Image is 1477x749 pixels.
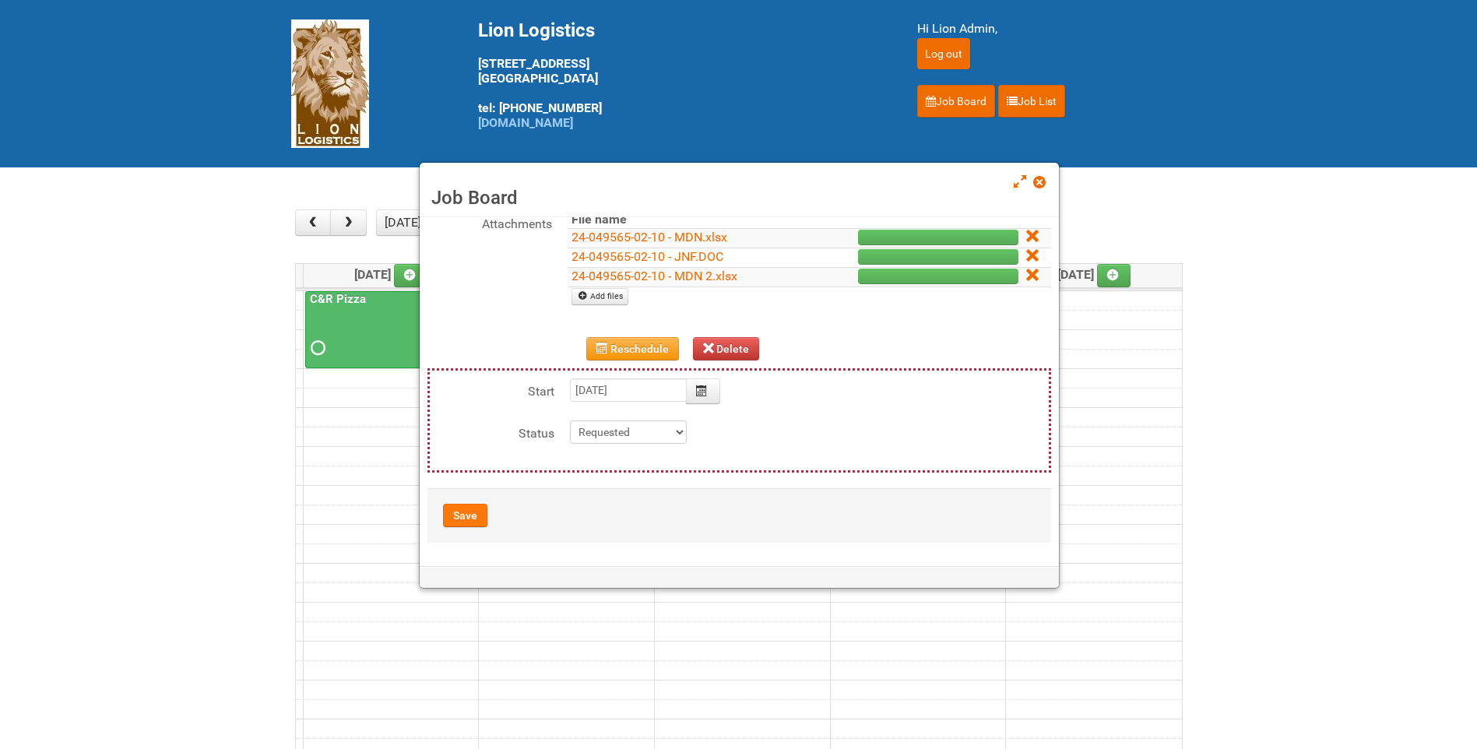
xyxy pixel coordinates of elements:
[311,343,322,353] span: Requested
[1097,264,1131,287] a: Add an event
[478,19,595,41] span: Lion Logistics
[307,292,369,306] a: C&R Pizza
[571,249,723,264] a: 24-049565-02-10 - JNF.DOC
[478,115,573,130] a: [DOMAIN_NAME]
[571,230,727,244] a: 24-049565-02-10 - MDN.xlsx
[354,267,428,282] span: [DATE]
[586,337,679,360] button: Reschedule
[686,378,720,404] button: Calendar
[430,420,554,443] label: Status
[430,378,554,401] label: Start
[443,504,487,527] button: Save
[998,85,1065,118] a: Job List
[291,19,369,148] img: Lion Logistics
[917,85,995,118] a: Job Board
[917,38,970,69] input: Log out
[291,76,369,90] a: Lion Logistics
[431,186,1047,209] h3: Job Board
[568,211,793,229] th: File name
[571,269,737,283] a: 24-049565-02-10 - MDN 2.xlsx
[376,209,429,236] button: [DATE]
[1057,267,1131,282] span: [DATE]
[478,19,878,130] div: [STREET_ADDRESS] [GEOGRAPHIC_DATA] tel: [PHONE_NUMBER]
[305,291,474,369] a: C&R Pizza
[693,337,760,360] button: Delete
[917,19,1187,38] div: Hi Lion Admin,
[571,288,628,305] a: Add files
[427,211,552,234] label: Attachments
[394,264,428,287] a: Add an event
